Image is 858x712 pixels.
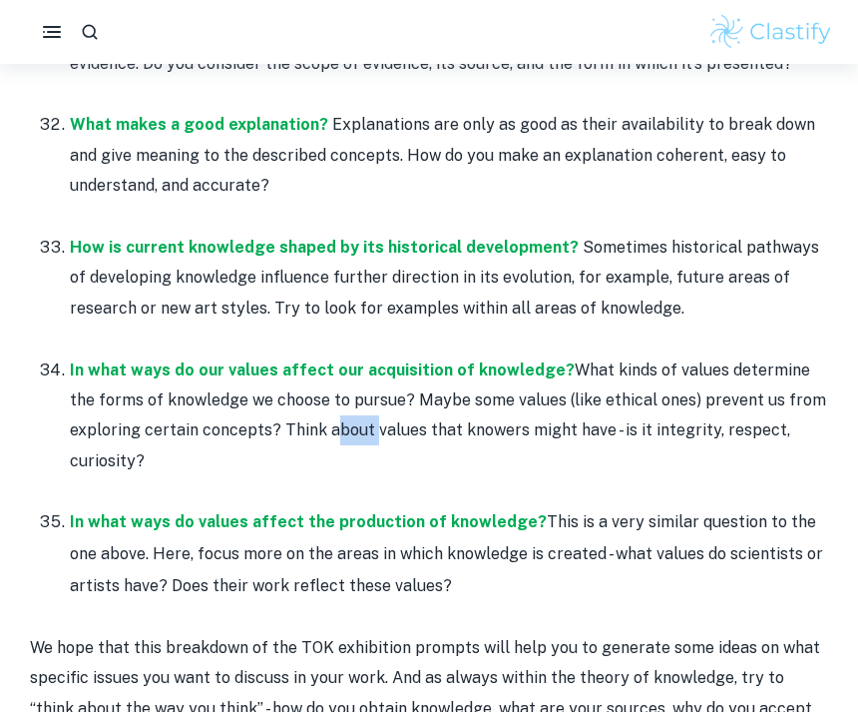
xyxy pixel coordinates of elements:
[70,506,828,602] li: This is a very similar question to the one above. Here, focus more on the areas in which knowledg...
[70,238,579,257] a: How is current knowledge shaped by its historical development?
[70,233,828,324] p: Sometimes historical pathways of developing knowledge influence further direction in its evolutio...
[70,356,828,477] p: What kinds of values determine the forms of knowledge we choose to pursue? Maybe some values (lik...
[70,110,828,201] p: Explanations are only as good as their availability to break down and give meaning to the describ...
[70,512,547,531] a: In what ways do values affect the production of knowledge?
[70,115,328,134] a: What makes a good explanation?
[70,360,575,379] a: In what ways do our values affect our acquisition of knowledge?
[707,12,834,52] img: Clastify logo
